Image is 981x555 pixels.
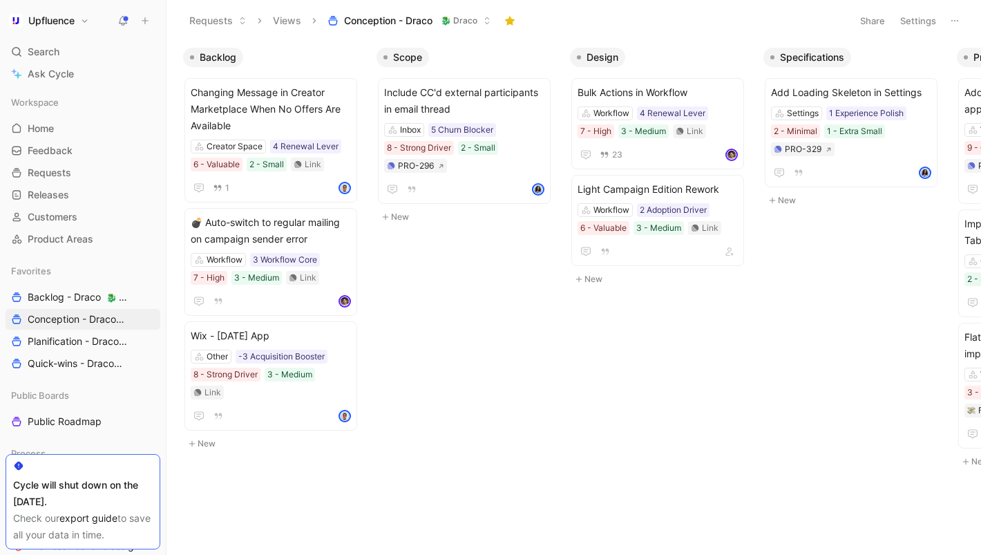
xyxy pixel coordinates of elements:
[431,123,493,137] div: 5 Churn Blocker
[13,477,153,510] div: Cycle will shut down on the [DATE].
[758,41,951,216] div: SpecificationsNew
[28,232,93,246] span: Product Areas
[687,124,703,138] div: Link
[640,106,705,120] div: 4 Renewal Lever
[571,175,744,266] a: Light Campaign Edition ReworkWorkflow2 Adoption Driver6 - Valuable3 - MediumLink
[587,50,618,64] span: Design
[593,106,629,120] div: Workflow
[340,297,350,306] img: avatar
[9,14,23,28] img: Upfluence
[28,415,102,429] span: Public Roadmap
[461,141,495,155] div: 2 - Small
[533,185,543,194] img: avatar
[238,350,325,364] div: -3 Acquisition Booster
[564,41,758,294] div: DesignNew
[6,443,160,464] div: Process
[785,142,821,156] div: PRO-329
[6,309,160,330] a: Conception - Draco🐉 Draco
[305,158,321,171] div: Link
[6,331,160,352] a: Planification - Draco🐉 Draco
[377,209,559,225] button: New
[597,147,625,162] button: 23
[28,166,71,180] span: Requests
[400,123,421,137] div: Inbox
[854,11,891,30] button: Share
[11,446,46,460] span: Process
[253,253,317,267] div: 3 Workflow Core
[6,118,160,139] a: Home
[6,287,160,308] a: Backlog - Draco🐉 Draco
[829,106,904,120] div: 1 Experience Polish
[106,292,142,303] span: 🐉 Draco
[193,368,258,382] div: 8 - Strong Driver
[6,41,160,62] div: Search
[273,140,339,153] div: 4 Renewal Lever
[340,183,350,193] img: avatar
[398,159,434,173] div: PRO-296
[183,10,253,31] button: Requests
[340,411,350,421] img: avatar
[377,48,429,67] button: Scope
[204,386,221,399] div: Link
[207,350,228,364] div: Other
[28,15,75,27] h1: Upfluence
[378,78,551,204] a: Include CC'd external participants in email threadInbox5 Churn Blocker8 - Strong Driver2 - SmallP...
[59,512,117,524] a: export guide
[636,221,681,235] div: 3 - Medium
[193,271,225,285] div: 7 - High
[387,141,451,155] div: 8 - Strong Driver
[6,11,93,30] button: UpfluenceUpfluence
[13,510,153,543] div: Check our to save all your data in time.
[28,290,128,305] span: Backlog - Draco
[787,106,819,120] div: Settings
[393,50,422,64] span: Scope
[578,84,738,101] span: Bulk Actions in Workflow
[774,124,817,138] div: 2 - Minimal
[6,207,160,227] a: Customers
[191,84,351,134] span: Changing Message in Creator Marketplace When No Offers Are Available
[894,11,942,30] button: Settings
[28,44,59,60] span: Search
[321,10,497,31] button: Conception - Draco🐉 Draco
[191,328,351,344] span: Wix - [DATE] App
[621,124,666,138] div: 3 - Medium
[702,221,718,235] div: Link
[6,353,160,374] a: Quick-wins - Draco🐉 Draco
[640,203,707,217] div: 2 Adoption Driver
[184,208,357,316] a: 💣 Auto-switch to regular mailing on campaign sender errorWorkflow3 Workflow Core7 - High3 - Mediu...
[593,203,629,217] div: Workflow
[184,78,357,203] a: Changing Message in Creator Marketplace When No Offers Are AvailableCreator Space4 Renewal Lever6...
[763,48,851,67] button: Specifications
[780,50,844,64] span: Specifications
[28,144,73,158] span: Feedback
[28,122,54,135] span: Home
[384,84,544,117] span: Include CC'd external participants in email thread
[210,180,232,196] button: 1
[28,66,74,82] span: Ask Cycle
[771,84,931,101] span: Add Loading Skeleton in Settings
[580,124,611,138] div: 7 - High
[6,162,160,183] a: Requests
[612,151,622,159] span: 23
[727,150,736,160] img: avatar
[28,312,131,327] span: Conception - Draco
[193,158,240,171] div: 6 - Valuable
[6,64,160,84] a: Ask Cycle
[570,271,752,288] button: New
[225,184,229,192] span: 1
[191,214,351,247] span: 💣 Auto-switch to regular mailing on campaign sender error
[763,192,946,209] button: New
[441,14,477,28] span: 🐉 Draco
[570,48,625,67] button: Design
[578,181,738,198] span: Light Campaign Edition Rework
[6,411,160,432] a: Public Roadmap
[11,388,69,402] span: Public Boards
[920,168,930,178] img: avatar
[371,41,564,232] div: ScopeNew
[967,406,975,415] img: 💸
[267,10,307,31] button: Views
[571,78,744,169] a: Bulk Actions in WorkflowWorkflow4 Renewal Lever7 - High3 - MediumLink23avatar
[6,385,160,432] div: Public BoardsPublic Roadmap
[344,14,432,28] span: Conception - Draco
[207,140,263,153] div: Creator Space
